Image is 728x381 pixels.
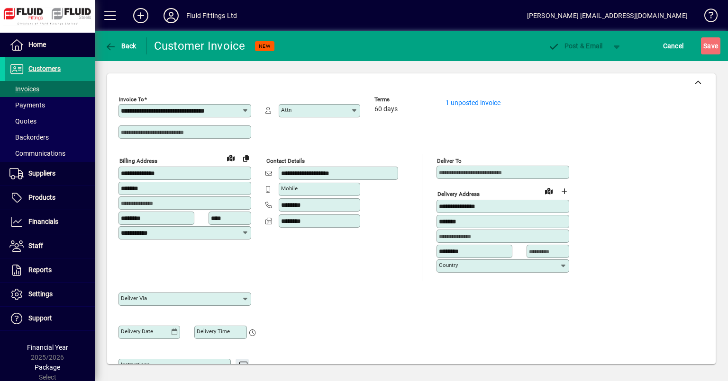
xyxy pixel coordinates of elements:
[5,210,95,234] a: Financials
[541,183,556,198] a: View on map
[663,38,684,53] span: Cancel
[5,129,95,145] a: Backorders
[527,8,688,23] div: [PERSON_NAME] [EMAIL_ADDRESS][DOMAIN_NAME]
[119,96,144,103] mat-label: Invoice To
[439,262,458,268] mat-label: Country
[126,7,156,24] button: Add
[28,290,53,298] span: Settings
[121,295,147,301] mat-label: Deliver via
[9,133,49,141] span: Backorders
[701,37,720,54] button: Save
[121,361,150,368] mat-label: Instructions
[28,169,55,177] span: Suppliers
[5,145,95,161] a: Communications
[437,158,462,164] mat-label: Deliver To
[5,258,95,282] a: Reports
[9,85,39,93] span: Invoices
[9,101,45,109] span: Payments
[556,184,572,199] button: Choose address
[661,37,686,54] button: Cancel
[35,363,60,371] span: Package
[154,38,246,53] div: Customer Invoice
[197,328,230,335] mat-label: Delivery time
[28,65,61,72] span: Customers
[5,33,95,57] a: Home
[5,234,95,258] a: Staff
[281,185,298,192] mat-label: Mobile
[374,106,398,113] span: 60 days
[28,218,58,225] span: Financials
[5,283,95,306] a: Settings
[697,2,716,33] a: Knowledge Base
[121,328,153,335] mat-label: Delivery date
[5,162,95,186] a: Suppliers
[27,344,68,351] span: Financial Year
[105,42,136,50] span: Back
[28,41,46,48] span: Home
[28,314,52,322] span: Support
[281,106,291,113] mat-label: Attn
[186,8,237,23] div: Fluid Fittings Ltd
[548,42,603,50] span: ost & Email
[5,307,95,330] a: Support
[28,266,52,274] span: Reports
[9,150,65,157] span: Communications
[5,81,95,97] a: Invoices
[9,117,36,125] span: Quotes
[238,151,254,166] button: Copy to Delivery address
[102,37,139,54] button: Back
[374,97,431,103] span: Terms
[5,97,95,113] a: Payments
[28,194,55,201] span: Products
[95,37,147,54] app-page-header-button: Back
[156,7,186,24] button: Profile
[223,150,238,165] a: View on map
[5,113,95,129] a: Quotes
[28,242,43,249] span: Staff
[703,38,718,53] span: ave
[446,99,500,106] a: 1 unposted invoice
[5,186,95,210] a: Products
[564,42,569,50] span: P
[543,37,608,54] button: Post & Email
[259,43,271,49] span: NEW
[703,42,707,50] span: S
